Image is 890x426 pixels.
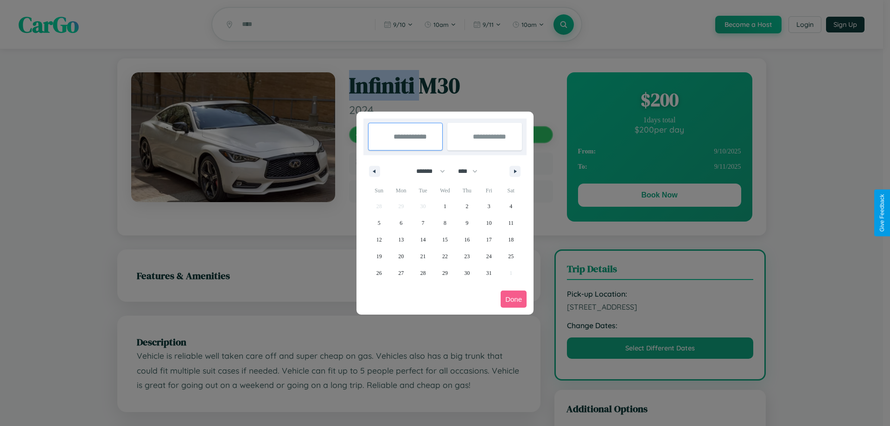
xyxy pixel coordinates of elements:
button: 19 [368,248,390,265]
button: 28 [412,265,434,281]
button: 10 [478,215,500,231]
span: 28 [420,265,426,281]
button: 1 [434,198,456,215]
span: 31 [486,265,492,281]
span: Sat [500,183,522,198]
button: 8 [434,215,456,231]
span: 10 [486,215,492,231]
span: 30 [464,265,470,281]
button: 31 [478,265,500,281]
button: 27 [390,265,412,281]
span: 29 [442,265,448,281]
button: 7 [412,215,434,231]
span: 18 [508,231,514,248]
span: 21 [420,248,426,265]
span: 7 [422,215,425,231]
span: 17 [486,231,492,248]
button: 11 [500,215,522,231]
span: Mon [390,183,412,198]
button: 25 [500,248,522,265]
button: 30 [456,265,478,281]
span: Thu [456,183,478,198]
button: 17 [478,231,500,248]
button: 23 [456,248,478,265]
span: Tue [412,183,434,198]
button: 6 [390,215,412,231]
span: 3 [488,198,490,215]
span: 20 [398,248,404,265]
span: 13 [398,231,404,248]
span: Fri [478,183,500,198]
span: 11 [508,215,514,231]
span: 25 [508,248,514,265]
span: 2 [465,198,468,215]
span: 24 [486,248,492,265]
span: 8 [444,215,446,231]
button: 26 [368,265,390,281]
span: 16 [464,231,470,248]
button: 3 [478,198,500,215]
div: Give Feedback [879,194,885,232]
span: 26 [376,265,382,281]
span: 23 [464,248,470,265]
span: 19 [376,248,382,265]
button: 9 [456,215,478,231]
button: 18 [500,231,522,248]
button: 21 [412,248,434,265]
span: Wed [434,183,456,198]
button: 24 [478,248,500,265]
span: 4 [509,198,512,215]
button: 16 [456,231,478,248]
span: 14 [420,231,426,248]
button: 14 [412,231,434,248]
button: 13 [390,231,412,248]
button: 29 [434,265,456,281]
button: 12 [368,231,390,248]
span: 5 [378,215,381,231]
button: 2 [456,198,478,215]
span: Sun [368,183,390,198]
span: 15 [442,231,448,248]
button: 4 [500,198,522,215]
button: 22 [434,248,456,265]
span: 6 [400,215,402,231]
button: 15 [434,231,456,248]
span: 12 [376,231,382,248]
span: 1 [444,198,446,215]
span: 27 [398,265,404,281]
span: 22 [442,248,448,265]
button: Done [501,291,527,308]
button: 5 [368,215,390,231]
button: 20 [390,248,412,265]
span: 9 [465,215,468,231]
